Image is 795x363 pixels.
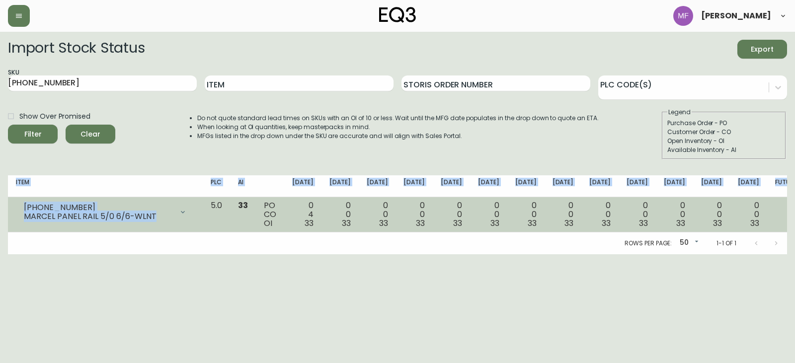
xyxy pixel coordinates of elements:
button: Filter [8,125,58,144]
img: 5fd4d8da6c6af95d0810e1fe9eb9239f [673,6,693,26]
div: 0 0 [701,201,722,228]
span: 33 [238,200,248,211]
span: 33 [564,218,573,229]
th: PLC [203,175,230,197]
span: 33 [342,218,351,229]
button: Clear [66,125,115,144]
span: 33 [305,218,314,229]
th: [DATE] [433,175,470,197]
div: 0 0 [589,201,611,228]
span: 33 [676,218,685,229]
div: 0 0 [627,201,648,228]
div: Open Inventory - OI [667,137,781,145]
li: When looking at OI quantities, keep masterpacks in mind. [197,123,599,132]
span: 33 [750,218,759,229]
th: [DATE] [693,175,730,197]
th: [DATE] [730,175,767,197]
div: 0 0 [738,201,759,228]
th: [DATE] [321,175,359,197]
span: Show Over Promised [19,111,90,122]
th: [DATE] [507,175,545,197]
span: OI [264,218,272,229]
div: 0 0 [553,201,574,228]
td: 5.0 [203,197,230,232]
th: [DATE] [396,175,433,197]
th: [DATE] [619,175,656,197]
span: Export [745,43,779,56]
h2: Import Stock Status [8,40,145,59]
span: 33 [528,218,537,229]
th: [DATE] [359,175,396,197]
span: 33 [713,218,722,229]
div: 0 0 [367,201,388,228]
li: Do not quote standard lead times on SKUs with an OI of 10 or less. Wait until the MFG date popula... [197,114,599,123]
span: 33 [416,218,425,229]
span: Clear [74,128,107,141]
div: Available Inventory - AI [667,145,781,154]
th: [DATE] [581,175,619,197]
div: MARCEL PANEL RAIL 5/0 6/6-WLNT [24,212,173,221]
img: logo [379,7,416,23]
div: 0 0 [329,201,351,228]
div: 0 0 [441,201,462,228]
div: [PHONE_NUMBER] [24,203,173,212]
span: 33 [490,218,499,229]
div: PO CO [264,201,276,228]
li: MFGs listed in the drop down under the SKU are accurate and will align with Sales Portal. [197,132,599,141]
div: 0 0 [515,201,537,228]
button: Export [737,40,787,59]
div: Customer Order - CO [667,128,781,137]
div: [PHONE_NUMBER]MARCEL PANEL RAIL 5/0 6/6-WLNT [16,201,195,223]
th: AI [230,175,256,197]
th: [DATE] [284,175,321,197]
div: 0 0 [478,201,499,228]
span: 33 [453,218,462,229]
p: 1-1 of 1 [716,239,736,248]
th: [DATE] [470,175,507,197]
div: 0 0 [664,201,685,228]
p: Rows per page: [625,239,672,248]
th: [DATE] [656,175,693,197]
div: 0 0 [403,201,425,228]
span: 33 [639,218,648,229]
div: 0 4 [292,201,314,228]
th: Item [8,175,203,197]
span: [PERSON_NAME] [701,12,771,20]
legend: Legend [667,108,692,117]
div: 50 [676,235,701,251]
div: Purchase Order - PO [667,119,781,128]
th: [DATE] [545,175,582,197]
span: 33 [379,218,388,229]
span: 33 [602,218,611,229]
